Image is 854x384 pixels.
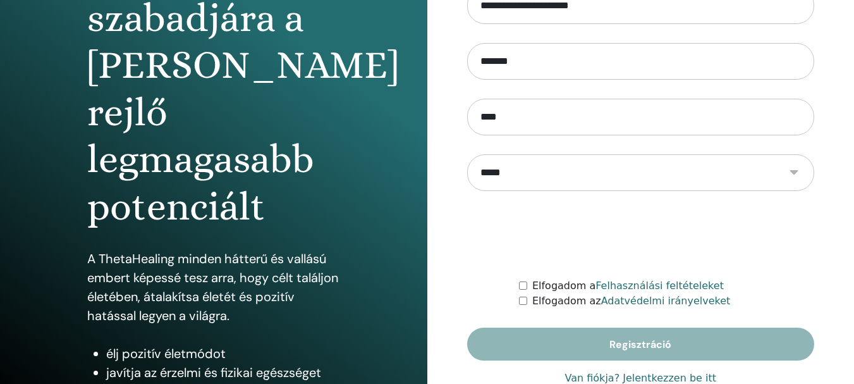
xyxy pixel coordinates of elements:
font: Elfogadom a [532,280,595,292]
iframe: reCAPTCHA [544,210,736,259]
font: javítja az érzelmi és fizikai egészséget [106,364,321,381]
a: Adatvédelmi irányelveket [601,295,731,307]
font: Elfogadom az [532,295,601,307]
font: élj pozitív életmódot [106,345,226,362]
font: Van fiókja? Jelentkezzen be itt [565,372,716,384]
font: A ThetaHealing minden hátterű és vallású embert képessé tesz arra, hogy célt találjon életében, á... [87,251,338,324]
a: Felhasználási feltételeket [595,280,724,292]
